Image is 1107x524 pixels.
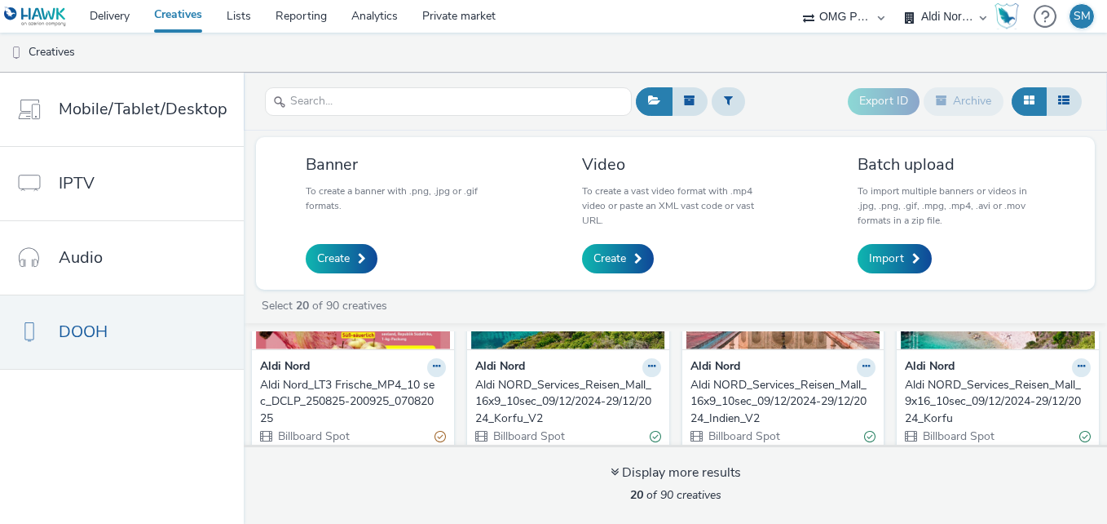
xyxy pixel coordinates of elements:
img: dooh [8,45,24,61]
h3: Batch upload [858,153,1045,175]
span: of 90 creatives [630,487,721,503]
span: Billboard Spot [707,429,780,444]
div: Valid [1079,429,1091,446]
a: Select of 90 creatives [260,298,394,313]
strong: Aldi Nord [905,358,955,377]
strong: Aldi Nord [260,358,310,377]
a: Aldi NORD_Services_Reisen_Mall_9x16_10sec_09/12/2024-29/12/2024_Korfu [905,377,1091,427]
img: undefined Logo [4,7,67,27]
a: Create [306,244,377,273]
strong: Aldi Nord [690,358,740,377]
span: Billboard Spot [492,429,565,444]
span: Create [317,251,350,267]
strong: 20 [296,298,309,313]
div: Valid [650,429,661,446]
h3: Video [582,153,770,175]
input: Search... [265,87,632,116]
div: Aldi NORD_Services_Reisen_Mall_16x9_10sec_09/12/2024-29/12/2024_Korfu_V2 [475,377,655,427]
div: Aldi NORD_Services_Reisen_Mall_9x16_10sec_09/12/2024-29/12/2024_Korfu [905,377,1084,427]
span: Audio [59,246,103,269]
h3: Banner [306,153,493,175]
button: Archive [924,87,1003,115]
span: Import [869,251,904,267]
button: Table [1046,87,1082,115]
button: Export ID [848,88,920,114]
p: To create a vast video format with .mp4 video or paste an XML vast code or vast URL. [582,184,770,228]
span: Billboard Spot [276,429,350,444]
span: Mobile/Tablet/Desktop [59,97,227,121]
div: Valid [864,429,875,446]
p: To create a banner with .png, .jpg or .gif formats. [306,184,493,213]
div: Partially valid [434,429,446,446]
span: Create [593,251,626,267]
div: Aldi Nord_LT3 Frische_MP4_10 sec_DCLP_250825-200925_07082025 [260,377,439,427]
a: Aldi NORD_Services_Reisen_Mall_16x9_10sec_09/12/2024-29/12/2024_Indien_V2 [690,377,876,427]
a: Import [858,244,932,273]
a: Aldi NORD_Services_Reisen_Mall_16x9_10sec_09/12/2024-29/12/2024_Korfu_V2 [475,377,661,427]
a: Create [582,244,654,273]
a: Aldi Nord_LT3 Frische_MP4_10 sec_DCLP_250825-200925_07082025 [260,377,446,427]
div: Aldi NORD_Services_Reisen_Mall_16x9_10sec_09/12/2024-29/12/2024_Indien_V2 [690,377,870,427]
strong: 20 [630,487,643,503]
img: Hawk Academy [995,3,1019,29]
span: IPTV [59,171,95,195]
span: Billboard Spot [921,429,995,444]
p: To import multiple banners or videos in .jpg, .png, .gif, .mpg, .mp4, .avi or .mov formats in a z... [858,184,1045,228]
strong: Aldi Nord [475,358,525,377]
span: DOOH [59,320,108,344]
div: SM [1074,4,1091,29]
div: Display more results [611,464,741,482]
button: Grid [1012,87,1047,115]
a: Hawk Academy [995,3,1025,29]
